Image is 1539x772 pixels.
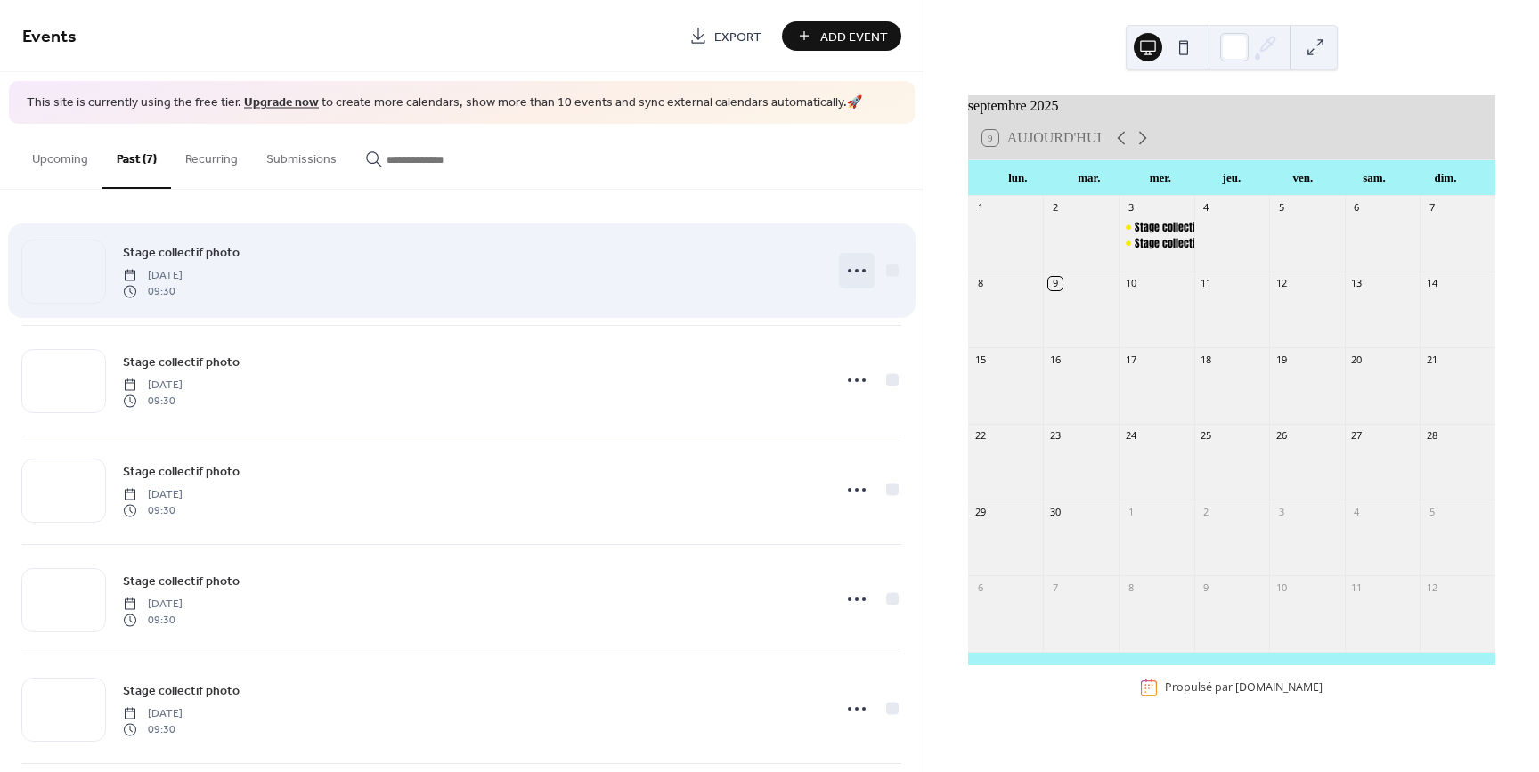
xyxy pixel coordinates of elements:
div: 8 [1124,581,1137,594]
div: 16 [1048,353,1062,366]
div: 9 [1048,277,1062,290]
div: 12 [1425,581,1438,594]
button: Add Event [782,21,901,51]
div: 3 [1124,201,1137,215]
div: 29 [973,505,987,518]
button: Past (7) [102,124,171,189]
div: Stage collectif photo [1135,236,1225,251]
div: 23 [1048,429,1062,443]
div: 12 [1274,277,1288,290]
a: Export [676,21,775,51]
span: [DATE] [123,377,183,393]
div: 9 [1200,581,1213,594]
div: 20 [1350,353,1364,366]
span: Export [714,28,761,46]
div: 10 [1274,581,1288,594]
span: [DATE] [123,705,183,721]
div: 5 [1274,201,1288,215]
div: Propulsé par [1165,680,1323,695]
div: 6 [1350,201,1364,215]
div: 4 [1350,505,1364,518]
div: 3 [1274,505,1288,518]
div: 2 [1048,201,1062,215]
span: 09:30 [123,394,183,410]
div: 7 [1048,581,1062,594]
span: 09:30 [123,503,183,519]
a: Stage collectif photo [123,461,240,482]
div: Stage collectif photo [1119,220,1194,235]
div: sam. [1339,160,1410,196]
div: 22 [973,429,987,443]
a: Stage collectif photo [123,242,240,263]
span: [DATE] [123,267,183,283]
div: 11 [1350,581,1364,594]
div: 6 [973,581,987,594]
div: 28 [1425,429,1438,443]
div: 13 [1350,277,1364,290]
div: Stage collectif photo [1135,220,1225,235]
button: Submissions [252,124,351,187]
span: Stage collectif photo [123,243,240,262]
div: 17 [1124,353,1137,366]
div: 8 [973,277,987,290]
span: 09:30 [123,722,183,738]
span: Events [22,20,77,54]
div: jeu. [1196,160,1267,196]
div: 21 [1425,353,1438,366]
div: 10 [1124,277,1137,290]
button: Upcoming [18,124,102,187]
div: 2 [1200,505,1213,518]
span: Add Event [820,28,888,46]
div: 11 [1200,277,1213,290]
span: Stage collectif photo [123,572,240,590]
div: 18 [1200,353,1213,366]
span: Stage collectif photo [123,681,240,700]
div: 25 [1200,429,1213,443]
div: 24 [1124,429,1137,443]
div: 30 [1048,505,1062,518]
span: This site is currently using the free tier. to create more calendars, show more than 10 events an... [27,94,862,112]
div: dim. [1410,160,1481,196]
div: 1 [1124,505,1137,518]
span: 09:30 [123,284,183,300]
button: Recurring [171,124,252,187]
a: Stage collectif photo [123,680,240,701]
a: Stage collectif photo [123,571,240,591]
div: lun. [982,160,1054,196]
div: mer. [1125,160,1196,196]
div: 1 [973,201,987,215]
span: Stage collectif photo [123,462,240,481]
div: 26 [1274,429,1288,443]
a: Stage collectif photo [123,352,240,372]
div: 14 [1425,277,1438,290]
div: ven. [1267,160,1339,196]
span: 09:30 [123,613,183,629]
span: [DATE] [123,596,183,612]
div: 5 [1425,505,1438,518]
div: septembre 2025 [968,95,1495,117]
div: 7 [1425,201,1438,215]
div: 4 [1200,201,1213,215]
span: Stage collectif photo [123,353,240,371]
span: [DATE] [123,486,183,502]
div: 19 [1274,353,1288,366]
a: Upgrade now [244,91,319,115]
a: [DOMAIN_NAME] [1235,680,1323,695]
div: mar. [1054,160,1125,196]
div: Stage collectif photo [1119,236,1194,251]
div: 27 [1350,429,1364,443]
div: 15 [973,353,987,366]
